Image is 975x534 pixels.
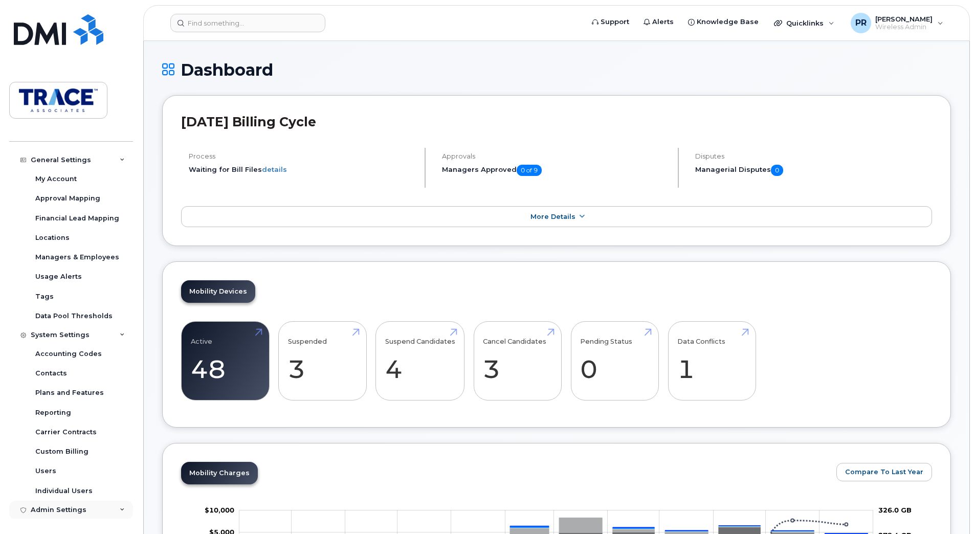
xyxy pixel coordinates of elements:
h5: Managers Approved [442,165,669,176]
div: Preston Rudd [844,13,950,33]
a: Knowledge Base [681,12,766,32]
input: Find something... [170,14,325,32]
a: Suspend Candidates 4 [385,327,455,395]
h4: Approvals [442,152,669,160]
a: Mobility Devices [181,280,255,303]
a: Mobility Charges [181,462,258,484]
a: Suspended 3 [288,327,357,395]
a: Cancel Candidates 3 [483,327,552,395]
h1: Dashboard [162,61,951,79]
h4: Disputes [695,152,932,160]
h2: [DATE] Billing Cycle [181,114,932,129]
li: Waiting for Bill Files [189,165,416,174]
tspan: 326.0 GB [878,505,912,514]
a: Support [585,12,636,32]
span: Support [601,17,629,27]
span: 0 [771,165,783,176]
span: PR [855,17,867,29]
span: Quicklinks [786,19,824,27]
tspan: $10,000 [205,505,234,514]
span: [PERSON_NAME] [875,15,933,23]
span: Knowledge Base [697,17,759,27]
h5: Managerial Disputes [695,165,932,176]
g: $0 [205,505,234,514]
button: Compare To Last Year [836,463,932,481]
h4: Process [189,152,416,160]
span: Wireless Admin [875,23,933,31]
a: Alerts [636,12,681,32]
a: Data Conflicts 1 [677,327,746,395]
div: Quicklinks [767,13,841,33]
span: More Details [530,213,575,220]
a: details [262,165,287,173]
span: Compare To Last Year [845,467,923,477]
span: Alerts [652,17,674,27]
span: 0 of 9 [517,165,542,176]
a: Active 48 [191,327,260,395]
a: Pending Status 0 [580,327,649,395]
